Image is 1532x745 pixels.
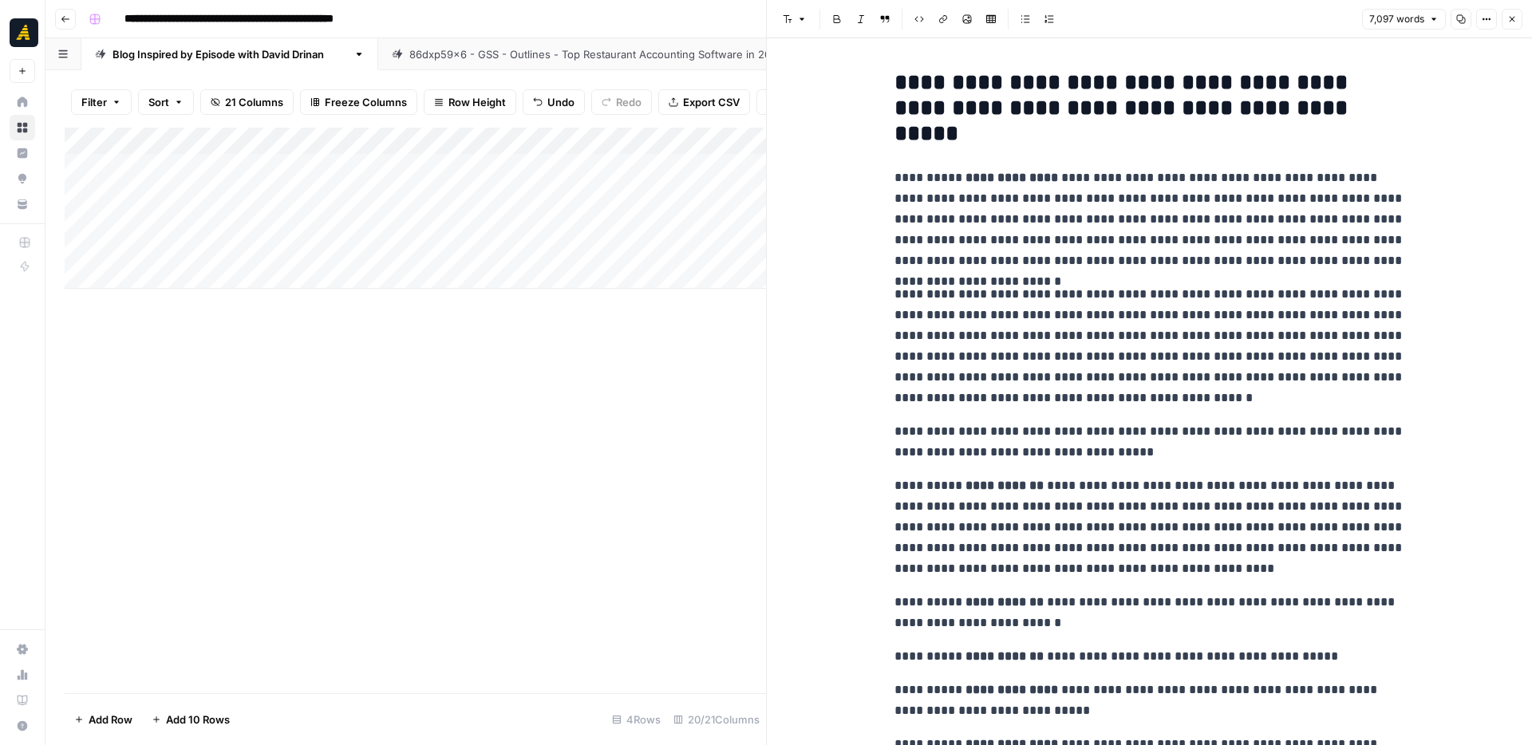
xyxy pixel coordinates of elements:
[1362,9,1446,30] button: 7,097 words
[667,707,766,732] div: 20/21 Columns
[10,140,35,166] a: Insights
[448,94,506,110] span: Row Height
[378,38,993,70] a: 86dxp59x6 - GSS - Outlines - Top Restaurant Accounting Software in [DATE]: Tools That Save Time a...
[10,713,35,739] button: Help + Support
[89,711,132,727] span: Add Row
[409,46,961,62] div: 86dxp59x6 - GSS - Outlines - Top Restaurant Accounting Software in [DATE]: Tools That Save Time a...
[225,94,283,110] span: 21 Columns
[10,191,35,217] a: Your Data
[10,18,38,47] img: Marketers in Demand Logo
[10,637,35,662] a: Settings
[81,38,378,70] a: Blog Inspired by Episode with [PERSON_NAME]
[200,89,294,115] button: 21 Columns
[148,94,169,110] span: Sort
[523,89,585,115] button: Undo
[10,166,35,191] a: Opportunities
[10,688,35,713] a: Learning Hub
[10,662,35,688] a: Usage
[1369,12,1424,26] span: 7,097 words
[10,13,35,53] button: Workspace: Marketers in Demand
[10,89,35,115] a: Home
[81,94,107,110] span: Filter
[325,94,407,110] span: Freeze Columns
[71,89,132,115] button: Filter
[166,711,230,727] span: Add 10 Rows
[65,707,142,732] button: Add Row
[616,94,642,110] span: Redo
[547,94,574,110] span: Undo
[658,89,750,115] button: Export CSV
[142,707,239,732] button: Add 10 Rows
[591,89,652,115] button: Redo
[424,89,516,115] button: Row Height
[138,89,194,115] button: Sort
[606,707,667,732] div: 4 Rows
[683,94,740,110] span: Export CSV
[10,115,35,140] a: Browse
[113,46,347,62] div: Blog Inspired by Episode with [PERSON_NAME]
[300,89,417,115] button: Freeze Columns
